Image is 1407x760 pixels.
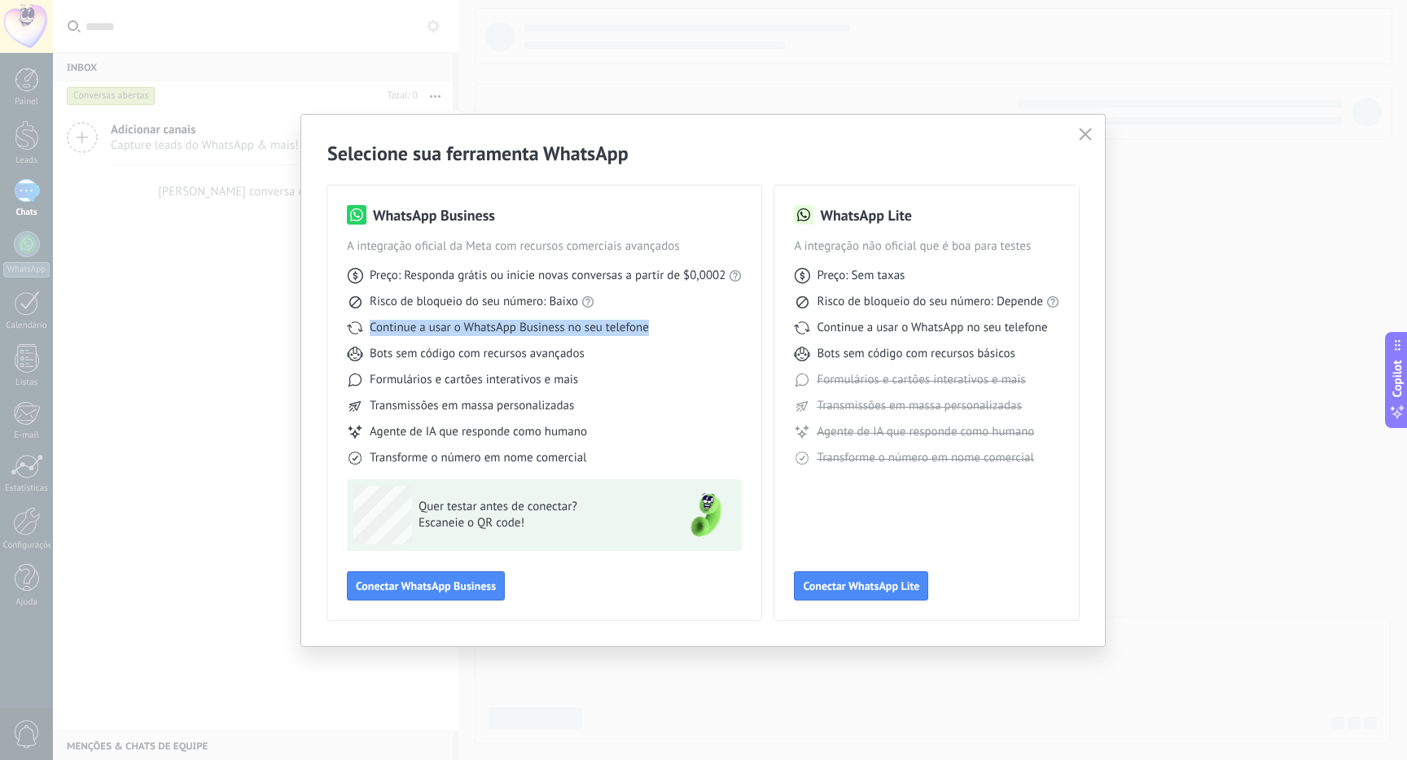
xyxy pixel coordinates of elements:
[370,450,586,466] span: Transforme o número em nome comercial
[370,294,578,310] span: Risco de bloqueio do seu número: Baixo
[817,450,1033,466] span: Transforme o número em nome comercial
[817,268,905,284] span: Preço: Sem taxas
[370,320,649,336] span: Continue a usar o WhatsApp Business no seu telefone
[370,424,587,440] span: Agente de IA que responde como humano
[370,268,725,284] span: Preço: Responda grátis ou inicie novas conversas a partir de $0,0002
[370,398,574,414] span: Transmissões em massa personalizadas
[1389,360,1405,398] span: Copilot
[817,294,1043,310] span: Risco de bloqueio do seu número: Depende
[370,372,578,388] span: Formulários e cartões interativos e mais
[817,424,1034,440] span: Agente de IA que responde como humano
[817,320,1047,336] span: Continue a usar o WhatsApp no seu telefone
[419,515,656,531] span: Escaneie o QR code!
[794,238,1059,255] span: A integração não oficial que é boa para testes
[820,205,911,225] h3: WhatsApp Lite
[419,499,656,515] span: Quer testar antes de conectar?
[817,398,1021,414] span: Transmissões em massa personalizadas
[373,205,495,225] h3: WhatsApp Business
[817,372,1025,388] span: Formulários e cartões interativos e mais
[794,571,928,601] button: Conectar WhatsApp Lite
[347,238,742,255] span: A integração oficial da Meta com recursos comerciais avançados
[817,346,1015,362] span: Bots sem código com recursos básicos
[677,486,735,544] img: green-phone.png
[347,571,505,601] button: Conectar WhatsApp Business
[803,580,919,592] span: Conectar WhatsApp Lite
[327,141,1079,166] h2: Selecione sua ferramenta WhatsApp
[356,580,496,592] span: Conectar WhatsApp Business
[370,346,585,362] span: Bots sem código com recursos avançados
